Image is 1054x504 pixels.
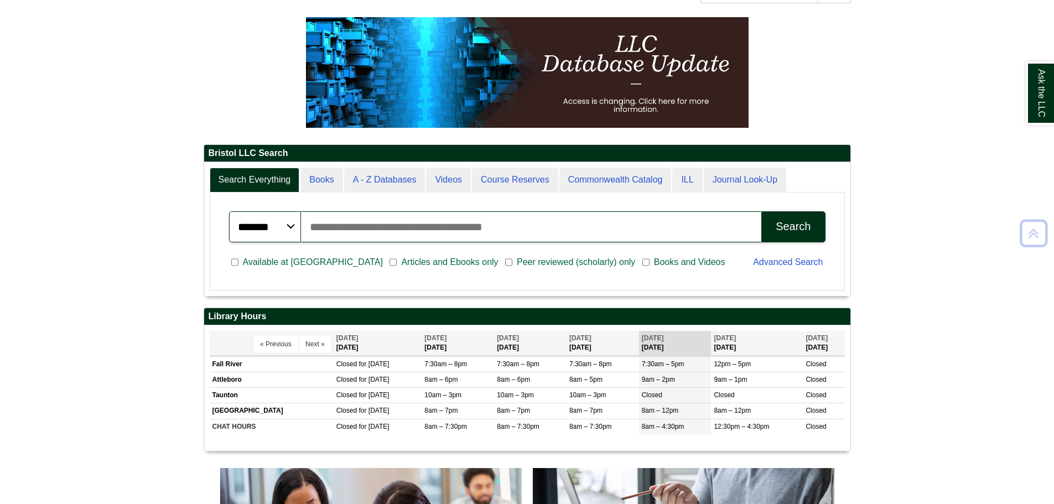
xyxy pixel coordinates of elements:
[231,257,238,267] input: Available at [GEOGRAPHIC_DATA]
[359,391,389,399] span: for [DATE]
[424,391,461,399] span: 10am – 3pm
[806,376,826,383] span: Closed
[336,376,357,383] span: Closed
[642,257,650,267] input: Books and Videos
[567,331,639,356] th: [DATE]
[424,334,446,342] span: [DATE]
[714,423,769,430] span: 12:30pm – 4:30pm
[359,360,389,368] span: for [DATE]
[497,376,530,383] span: 8am – 6pm
[204,308,850,325] h2: Library Hours
[334,331,422,356] th: [DATE]
[803,331,844,356] th: [DATE]
[704,168,786,193] a: Journal Look-Up
[344,168,425,193] a: A - Z Databases
[300,168,342,193] a: Books
[642,407,679,414] span: 8am – 12pm
[424,376,458,383] span: 8am – 6pm
[512,256,640,269] span: Peer reviewed (scholarly) only
[569,407,603,414] span: 8am – 7pm
[569,391,606,399] span: 10am – 3pm
[424,360,467,368] span: 7:30am – 8pm
[776,220,811,233] div: Search
[1016,226,1051,241] a: Back to Top
[761,211,825,242] button: Search
[714,376,747,383] span: 9am – 1pm
[359,407,389,414] span: for [DATE]
[424,423,467,430] span: 8am – 7:30pm
[336,334,359,342] span: [DATE]
[210,403,334,419] td: [GEOGRAPHIC_DATA]
[753,257,823,267] a: Advanced Search
[238,256,387,269] span: Available at [GEOGRAPHIC_DATA]
[359,423,389,430] span: for [DATE]
[672,168,702,193] a: ILL
[359,376,389,383] span: for [DATE]
[642,360,684,368] span: 7:30am – 5pm
[472,168,558,193] a: Course Reserves
[210,168,300,193] a: Search Everything
[422,331,494,356] th: [DATE]
[204,145,850,162] h2: Bristol LLC Search
[806,334,828,342] span: [DATE]
[210,388,334,403] td: Taunton
[714,334,736,342] span: [DATE]
[210,356,334,372] td: Fall River
[569,376,603,383] span: 8am – 5pm
[494,331,567,356] th: [DATE]
[642,391,662,399] span: Closed
[642,334,664,342] span: [DATE]
[397,256,502,269] span: Articles and Ebooks only
[497,391,534,399] span: 10am – 3pm
[569,360,612,368] span: 7:30am – 8pm
[714,407,751,414] span: 8am – 12pm
[390,257,397,267] input: Articles and Ebooks only
[497,334,519,342] span: [DATE]
[806,360,826,368] span: Closed
[569,423,612,430] span: 8am – 7:30pm
[642,376,675,383] span: 9am – 2pm
[714,360,751,368] span: 12pm – 5pm
[336,391,357,399] span: Closed
[336,360,357,368] span: Closed
[254,336,298,352] button: « Previous
[505,257,512,267] input: Peer reviewed (scholarly) only
[336,407,357,414] span: Closed
[806,423,826,430] span: Closed
[806,407,826,414] span: Closed
[210,419,334,434] td: CHAT HOURS
[497,360,539,368] span: 7:30am – 8pm
[559,168,672,193] a: Commonwealth Catalog
[711,331,803,356] th: [DATE]
[639,331,712,356] th: [DATE]
[497,407,530,414] span: 8am – 7pm
[306,17,749,128] img: HTML tutorial
[714,391,734,399] span: Closed
[497,423,539,430] span: 8am – 7:30pm
[569,334,591,342] span: [DATE]
[424,407,458,414] span: 8am – 7pm
[650,256,730,269] span: Books and Videos
[336,423,357,430] span: Closed
[299,336,331,352] button: Next »
[426,168,471,193] a: Videos
[806,391,826,399] span: Closed
[210,372,334,388] td: Attleboro
[642,423,684,430] span: 8am – 4:30pm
